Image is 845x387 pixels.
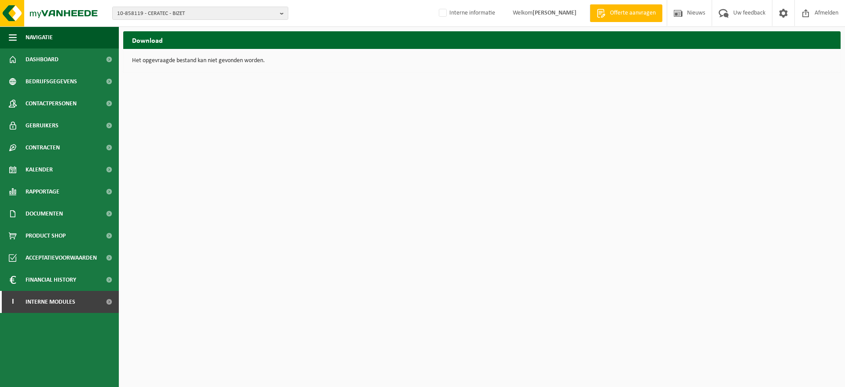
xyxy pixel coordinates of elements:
[26,247,97,269] span: Acceptatievoorwaarden
[9,291,17,313] span: I
[26,159,53,181] span: Kalender
[533,10,577,16] strong: [PERSON_NAME]
[437,7,495,20] label: Interne informatie
[26,269,76,291] span: Financial History
[117,7,276,20] span: 10-858119 - CERATEC - BIZET
[26,225,66,247] span: Product Shop
[112,7,288,20] button: 10-858119 - CERATEC - BIZET
[26,93,77,115] span: Contactpersonen
[590,4,662,22] a: Offerte aanvragen
[26,115,59,137] span: Gebruikers
[26,181,59,203] span: Rapportage
[608,9,658,18] span: Offerte aanvragen
[26,137,60,159] span: Contracten
[26,71,77,93] span: Bedrijfsgegevens
[132,58,832,64] p: Het opgevraagde bestand kan niet gevonden worden.
[26,48,59,71] span: Dashboard
[26,203,63,225] span: Documenten
[26,291,75,313] span: Interne modules
[26,26,53,48] span: Navigatie
[123,31,841,48] h2: Download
